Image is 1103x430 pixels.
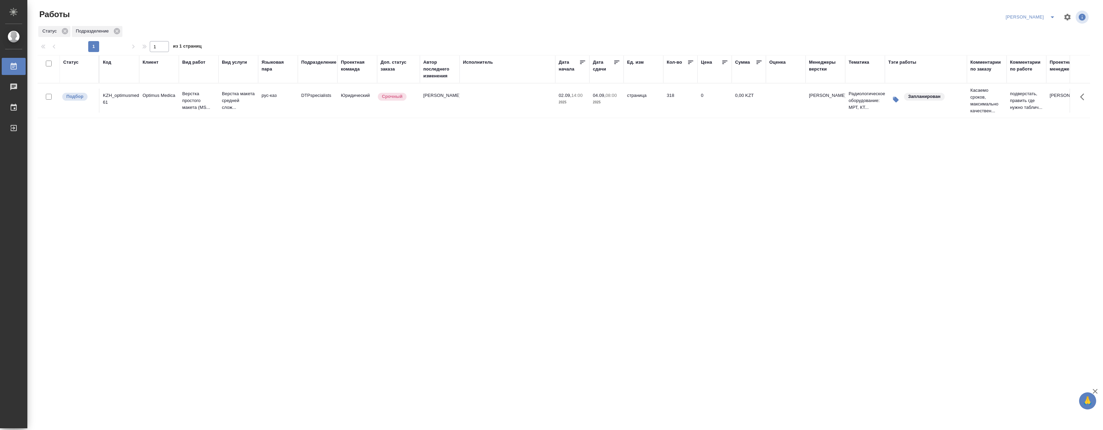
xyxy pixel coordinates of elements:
td: страница [624,89,663,113]
span: 🙏 [1082,394,1093,408]
div: Можно подбирать исполнителей [62,92,95,101]
button: Здесь прячутся важные кнопки [1076,89,1092,105]
p: Статус [42,28,59,35]
div: Вид работ [182,59,205,66]
p: [PERSON_NAME] [809,92,842,99]
p: 02.09, [559,93,571,98]
p: Верстка макета средней слож... [222,90,255,111]
div: Подразделение [301,59,336,66]
div: Проектная команда [341,59,374,73]
p: 2025 [559,99,586,106]
p: Optimus Medica [143,92,175,99]
span: из 1 страниц [173,42,202,52]
div: split button [1004,12,1059,23]
span: Посмотреть информацию [1076,11,1090,24]
p: Срочный [382,93,402,100]
div: KZH_optimusmedica-61 [103,92,136,106]
div: Клиент [143,59,158,66]
p: 14:00 [571,93,583,98]
div: Подразделение [72,26,122,37]
td: рус-каз [258,89,298,113]
p: подверстать, править где нужно таблич... [1010,90,1043,111]
button: 🙏 [1079,392,1096,409]
td: DTPspecialists [298,89,337,113]
td: 0 [697,89,732,113]
div: Сумма [735,59,750,66]
div: Доп. статус заказа [381,59,416,73]
p: 08:00 [606,93,617,98]
div: Исполнитель [463,59,493,66]
p: 04.09, [593,93,606,98]
div: Статус [38,26,70,37]
div: Цена [701,59,712,66]
div: Языковая пара [262,59,294,73]
div: Вид услуги [222,59,247,66]
div: Автор последнего изменения [423,59,456,79]
div: Статус [63,59,79,66]
td: 318 [663,89,697,113]
div: Тэги работы [888,59,916,66]
div: Комментарии по заказу [970,59,1003,73]
div: Дата начала [559,59,579,73]
p: Подразделение [76,28,111,35]
p: Касаемо сроков, максимально качествен... [970,87,1003,114]
div: Кол-во [667,59,682,66]
button: Изменить тэги [888,92,903,107]
span: Работы [38,9,70,20]
div: Запланирован [903,92,945,101]
div: Оценка [769,59,786,66]
div: Комментарии по работе [1010,59,1043,73]
td: 0,00 KZT [732,89,766,113]
div: Код [103,59,111,66]
td: [PERSON_NAME] [420,89,460,113]
td: Юридический [337,89,377,113]
div: Дата сдачи [593,59,613,73]
div: Ед. изм [627,59,644,66]
p: Радиологическое оборудование: МРТ, КТ... [849,90,881,111]
p: Запланирован [908,93,941,100]
div: Проектные менеджеры [1050,59,1082,73]
p: Верстка простого макета (MS... [182,90,215,111]
span: Настроить таблицу [1059,9,1076,25]
div: Тематика [849,59,869,66]
div: Менеджеры верстки [809,59,842,73]
td: [PERSON_NAME] [1046,89,1086,113]
p: Подбор [66,93,83,100]
p: 2025 [593,99,620,106]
